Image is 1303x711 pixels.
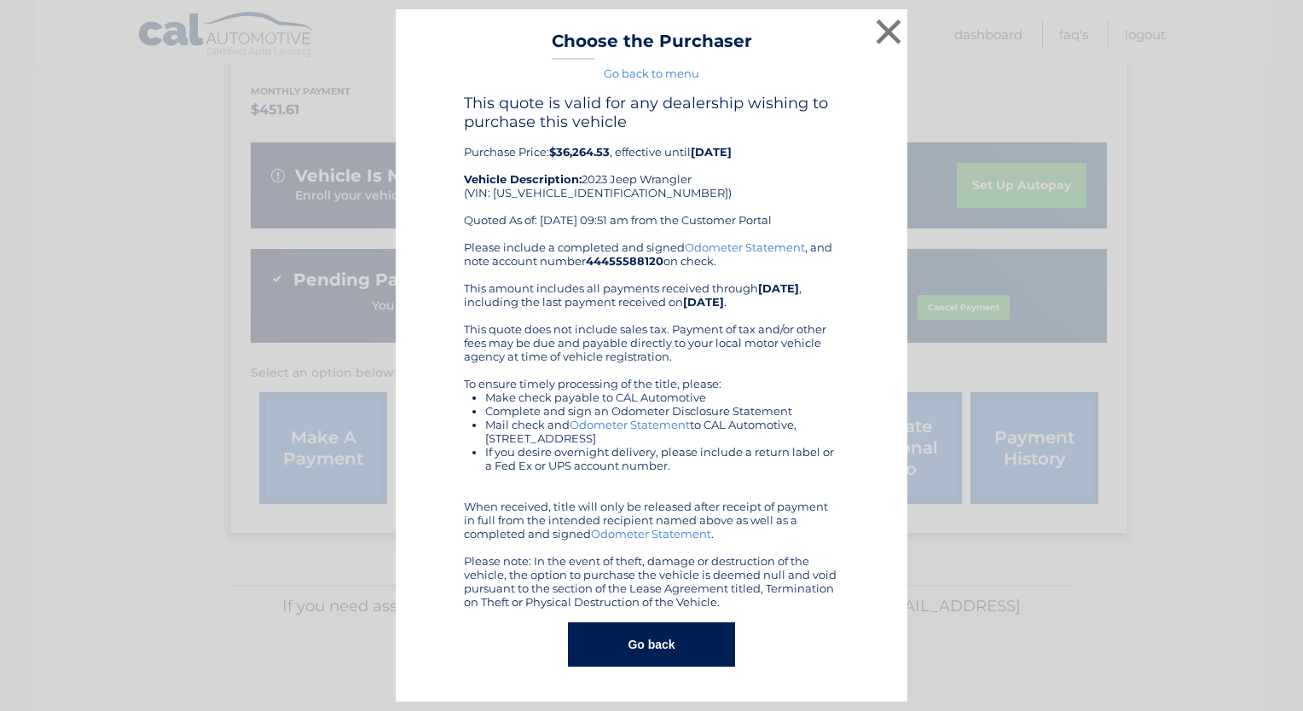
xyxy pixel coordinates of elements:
[691,145,732,159] b: [DATE]
[485,404,839,418] li: Complete and sign an Odometer Disclosure Statement
[485,418,839,445] li: Mail check and to CAL Automotive, [STREET_ADDRESS]
[464,172,582,186] strong: Vehicle Description:
[464,240,839,609] div: Please include a completed and signed , and note account number on check. This amount includes al...
[552,31,752,61] h3: Choose the Purchaser
[683,295,724,309] b: [DATE]
[568,622,734,667] button: Go back
[604,66,699,80] a: Go back to menu
[570,418,690,431] a: Odometer Statement
[549,145,610,159] b: $36,264.53
[758,281,799,295] b: [DATE]
[485,445,839,472] li: If you desire overnight delivery, please include a return label or a Fed Ex or UPS account number.
[485,390,839,404] li: Make check payable to CAL Automotive
[464,94,839,240] div: Purchase Price: , effective until 2023 Jeep Wrangler (VIN: [US_VEHICLE_IDENTIFICATION_NUMBER]) Qu...
[591,527,711,540] a: Odometer Statement
[872,14,906,49] button: ×
[464,94,839,131] h4: This quote is valid for any dealership wishing to purchase this vehicle
[586,254,663,268] b: 44455588120
[685,240,805,254] a: Odometer Statement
